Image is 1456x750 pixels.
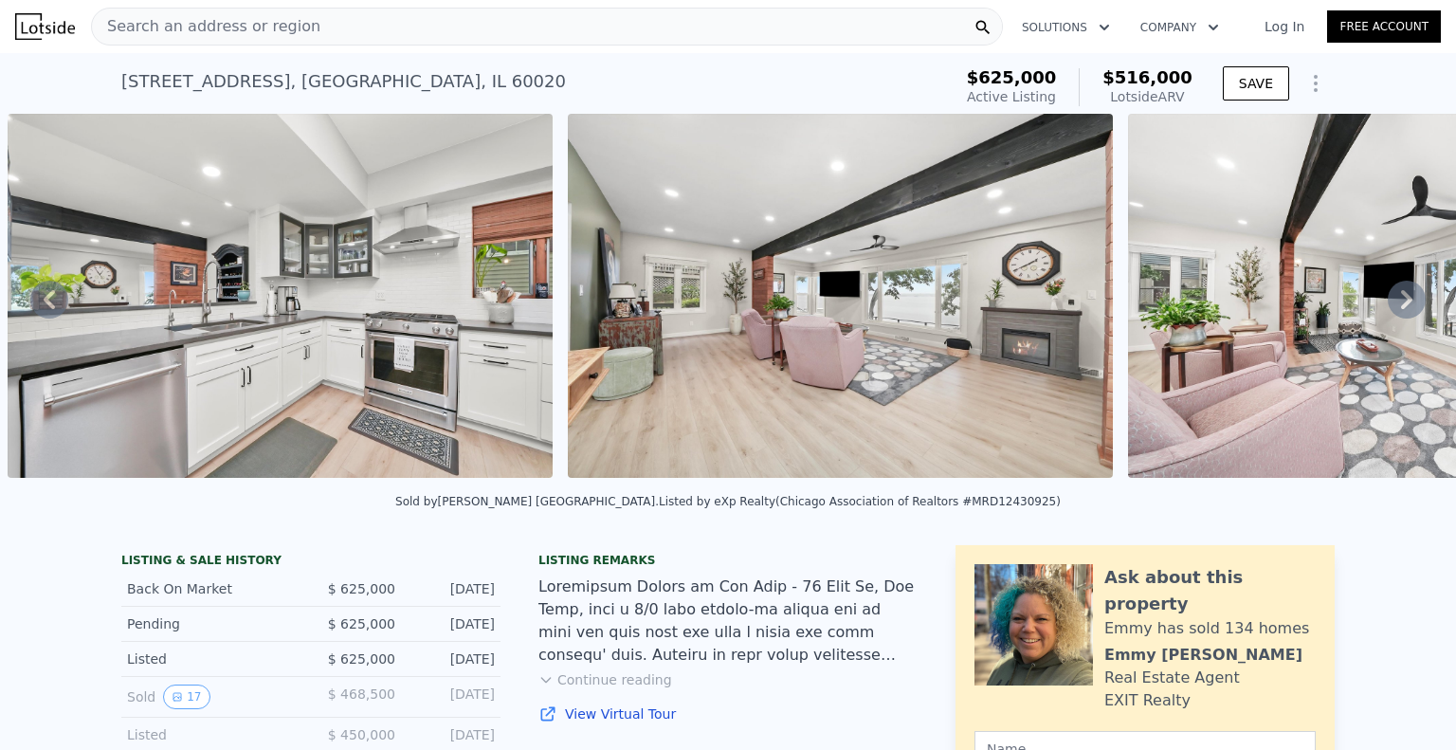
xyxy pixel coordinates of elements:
[538,704,918,723] a: View Virtual Tour
[328,616,395,631] span: $ 625,000
[1104,667,1240,689] div: Real Estate Agent
[538,576,918,667] div: Loremipsum Dolors am Con Adip - 76 Elit Se, Doe Temp, inci u 8/0 labo etdolo-ma aliqua eni ad min...
[1104,689,1191,712] div: EXIT Realty
[163,685,209,709] button: View historical data
[1242,17,1327,36] a: Log In
[395,495,659,508] div: Sold by [PERSON_NAME] [GEOGRAPHIC_DATA] .
[127,579,296,598] div: Back On Market
[1007,10,1125,45] button: Solutions
[1102,87,1192,106] div: Lotside ARV
[121,68,566,95] div: [STREET_ADDRESS] , [GEOGRAPHIC_DATA] , IL 60020
[8,114,553,478] img: Sale: 167320062 Parcel: 29604801
[1104,564,1316,617] div: Ask about this property
[1104,644,1302,667] div: Emmy [PERSON_NAME]
[410,725,495,744] div: [DATE]
[410,685,495,709] div: [DATE]
[967,89,1056,104] span: Active Listing
[410,649,495,668] div: [DATE]
[127,685,296,709] div: Sold
[659,495,1061,508] div: Listed by eXp Realty (Chicago Association of Realtors #MRD12430925)
[410,614,495,633] div: [DATE]
[127,614,296,633] div: Pending
[127,649,296,668] div: Listed
[1102,67,1192,87] span: $516,000
[328,686,395,702] span: $ 468,500
[121,553,500,572] div: LISTING & SALE HISTORY
[328,651,395,667] span: $ 625,000
[1223,66,1289,101] button: SAVE
[410,579,495,598] div: [DATE]
[538,670,672,689] button: Continue reading
[967,67,1057,87] span: $625,000
[538,553,918,568] div: Listing remarks
[328,581,395,596] span: $ 625,000
[1104,617,1309,640] div: Emmy has sold 134 homes
[15,13,75,40] img: Lotside
[1327,10,1441,43] a: Free Account
[568,114,1113,478] img: Sale: 167320062 Parcel: 29604801
[127,725,296,744] div: Listed
[328,727,395,742] span: $ 450,000
[1297,64,1335,102] button: Show Options
[92,15,320,38] span: Search an address or region
[1125,10,1234,45] button: Company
